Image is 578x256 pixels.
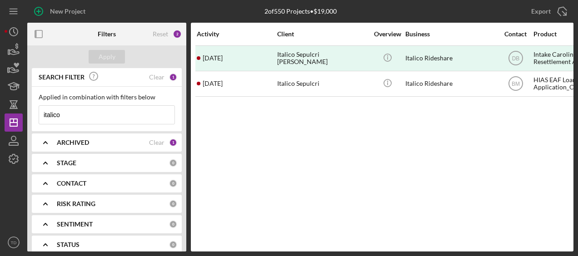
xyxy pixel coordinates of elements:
[203,54,223,62] time: 2025-06-25 15:10
[149,74,164,81] div: Clear
[522,2,573,20] button: Export
[169,241,177,249] div: 0
[370,30,404,38] div: Overview
[149,139,164,146] div: Clear
[531,2,551,20] div: Export
[169,179,177,187] div: 0
[264,8,337,15] div: 2 of 550 Projects • $19,000
[89,50,125,64] button: Apply
[50,2,85,20] div: New Project
[169,73,177,81] div: 1
[512,81,520,87] text: BM
[98,30,116,38] b: Filters
[27,2,95,20] button: New Project
[277,30,368,38] div: Client
[57,221,93,228] b: SENTIMENT
[39,74,85,81] b: SEARCH FILTER
[57,159,76,167] b: STAGE
[169,220,177,228] div: 0
[405,30,496,38] div: Business
[277,46,368,70] div: Italico Sepulcri [PERSON_NAME]
[173,30,182,39] div: 2
[99,50,115,64] div: Apply
[512,55,519,62] text: DB
[169,138,177,147] div: 1
[169,159,177,167] div: 0
[11,240,17,245] text: TD
[57,180,86,187] b: CONTACT
[405,46,496,70] div: Italico Rideshare
[197,30,276,38] div: Activity
[405,72,496,96] div: Italico Rideshare
[57,200,95,207] b: RISK RATING
[39,94,175,101] div: Applied in combination with filters below
[57,241,80,248] b: STATUS
[169,200,177,208] div: 0
[203,80,223,87] time: 2025-05-01 16:24
[277,72,368,96] div: Italico Sepulcri
[498,30,533,38] div: Contact
[57,139,89,146] b: ARCHIVED
[5,233,23,251] button: TD
[153,30,168,38] div: Reset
